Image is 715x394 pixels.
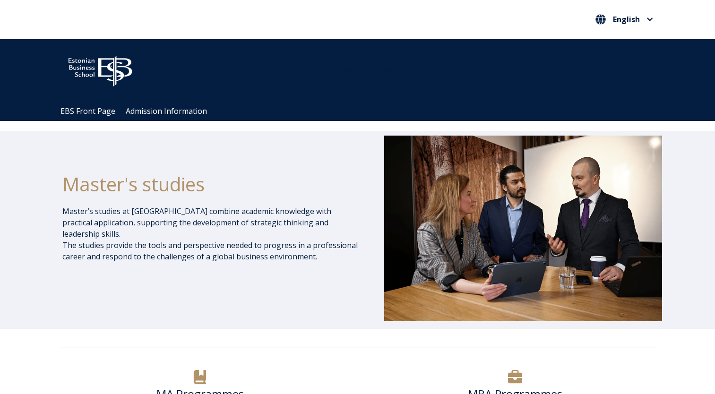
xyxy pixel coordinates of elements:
a: EBS Front Page [60,106,115,116]
div: Navigation Menu [55,102,670,121]
p: Master’s studies at [GEOGRAPHIC_DATA] combine academic knowledge with practical application, supp... [62,206,359,262]
h1: Master's studies [62,172,359,196]
button: English [593,12,655,27]
span: Community for Growth and Resp [322,65,439,76]
img: DSC_1073 [384,136,662,321]
a: Admission Information [126,106,207,116]
img: ebs_logo2016_white [60,49,140,89]
nav: Select your language [593,12,655,27]
span: English [613,16,640,23]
